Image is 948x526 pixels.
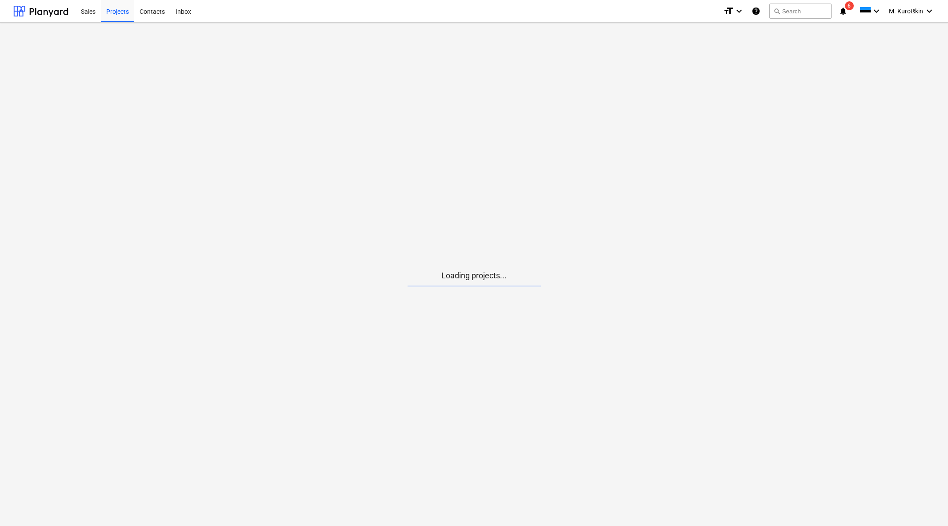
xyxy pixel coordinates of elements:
p: Loading projects... [408,270,541,281]
button: Search [769,4,832,19]
i: Knowledge base [752,6,760,16]
span: search [773,8,780,15]
span: M. Kurotškin [889,8,923,15]
i: keyboard_arrow_down [871,6,882,16]
i: keyboard_arrow_down [924,6,935,16]
i: notifications [839,6,848,16]
i: format_size [723,6,734,16]
span: 6 [845,1,854,10]
i: keyboard_arrow_down [734,6,744,16]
